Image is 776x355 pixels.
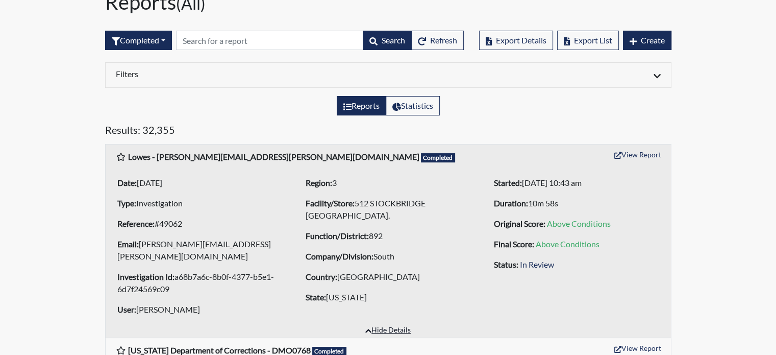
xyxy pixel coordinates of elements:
span: Completed [421,153,456,162]
b: Region: [306,178,332,187]
b: Company/Division: [306,251,373,261]
li: South [302,248,474,265]
span: Search [382,35,405,45]
div: Click to expand/collapse filters [108,69,668,81]
li: #49062 [113,216,286,232]
b: Date: [117,178,137,187]
span: Above Conditions [547,219,611,228]
button: Completed [105,31,172,50]
b: State: [306,292,326,302]
li: [GEOGRAPHIC_DATA] [302,269,474,285]
button: View Report [610,147,666,162]
b: Original Score: [494,219,545,228]
h6: Filters [116,69,381,79]
span: Export Details [496,35,546,45]
span: Export List [574,35,612,45]
b: Function/District: [306,231,369,241]
li: 3 [302,175,474,191]
input: Search by Registration ID, Interview Number, or Investigation Name. [176,31,363,50]
li: [PERSON_NAME][EMAIL_ADDRESS][PERSON_NAME][DOMAIN_NAME] [113,236,286,265]
li: Investigation [113,195,286,211]
b: Status: [494,259,518,269]
button: Create [623,31,671,50]
button: Hide Details [361,324,415,338]
h5: Results: 32,355 [105,124,671,140]
b: Investigation Id: [117,272,174,281]
span: Create [641,35,665,45]
b: User: [117,304,136,314]
li: [DATE] 10:43 am [490,175,663,191]
li: [PERSON_NAME] [113,301,286,318]
button: Export Details [479,31,553,50]
li: 512 STOCKBRIDGE [GEOGRAPHIC_DATA]. [302,195,474,224]
button: Export List [557,31,619,50]
b: [US_STATE] Department of Corrections - DMO0768 [128,345,311,355]
button: Refresh [411,31,464,50]
b: Facility/Store: [306,198,355,208]
b: Email: [117,239,139,249]
label: View statistics about completed interviews [386,96,440,115]
div: Filter by interview status [105,31,172,50]
label: View the list of reports [337,96,386,115]
li: a68b7a6c-8b0f-4377-b5e1-6d7f24569c09 [113,269,286,297]
li: 10m 58s [490,195,663,211]
button: Search [363,31,412,50]
b: Type: [117,198,136,208]
li: 892 [302,228,474,244]
li: [US_STATE] [302,289,474,305]
b: Lowes - [PERSON_NAME][EMAIL_ADDRESS][PERSON_NAME][DOMAIN_NAME] [128,152,419,161]
b: Started: [494,178,522,187]
span: Refresh [430,35,457,45]
b: Final Score: [494,239,534,249]
b: Reference: [117,219,155,228]
span: In Review [520,259,554,269]
b: Country: [306,272,337,281]
b: Duration: [494,198,528,208]
span: Above Conditions [536,239,599,249]
li: [DATE] [113,175,286,191]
